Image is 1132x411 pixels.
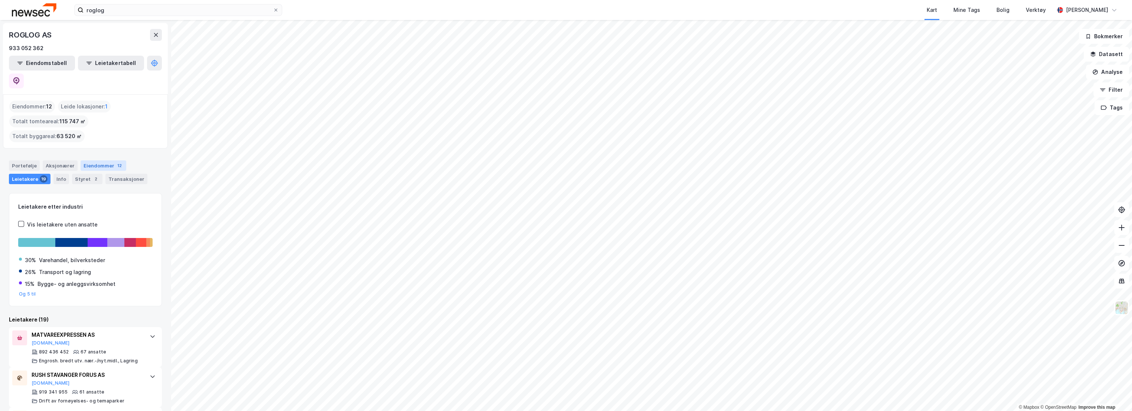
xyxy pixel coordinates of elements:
input: Søk på adresse, matrikkel, gårdeiere, leietakere eller personer [84,4,273,16]
iframe: Chat Widget [1095,375,1132,411]
div: Styret [72,174,102,184]
div: Transport og lagring [39,268,91,277]
div: Leietakere [9,174,50,184]
div: 26% [25,268,36,277]
div: MATVAREEXPRESSEN AS [32,330,142,339]
a: OpenStreetMap [1040,405,1076,410]
button: Eiendomstabell [9,56,75,71]
div: Leide lokasjoner : [58,101,111,112]
img: Z [1115,301,1129,315]
a: Mapbox [1019,405,1039,410]
div: Bolig [996,6,1009,14]
div: Aksjonærer [43,160,78,171]
span: 115 747 ㎡ [59,117,85,126]
img: newsec-logo.f6e21ccffca1b3a03d2d.png [12,3,56,16]
a: Improve this map [1079,405,1115,410]
div: 30% [25,256,36,265]
span: 1 [105,102,108,111]
div: RUSH STAVANGER FORUS AS [32,371,142,379]
div: 67 ansatte [81,349,106,355]
div: Bygge- og anleggsvirksomhet [37,280,115,288]
div: Verktøy [1026,6,1046,14]
div: [PERSON_NAME] [1066,6,1108,14]
button: [DOMAIN_NAME] [32,380,70,386]
div: Transaksjoner [105,174,147,184]
button: Bokmerker [1079,29,1129,44]
div: 919 341 955 [39,389,68,395]
button: Datasett [1084,47,1129,62]
button: Tags [1095,100,1129,115]
div: Eiendommer [81,160,126,171]
div: 19 [40,175,48,183]
div: ROGLOG AS [9,29,53,41]
div: Leietakere (19) [9,315,162,324]
div: 15% [25,280,35,288]
div: Leietakere etter industri [18,202,153,211]
div: Kart [927,6,937,14]
div: Drift av fornøyelses- og temaparker [39,398,124,404]
div: Totalt byggareal : [9,130,85,142]
div: Eiendommer : [9,101,55,112]
div: 2 [92,175,100,183]
div: Vis leietakere uten ansatte [27,220,98,229]
div: Portefølje [9,160,40,171]
span: 63 520 ㎡ [56,132,82,141]
div: 61 ansatte [79,389,104,395]
button: Analyse [1086,65,1129,79]
div: Totalt tomteareal : [9,115,88,127]
button: Leietakertabell [78,56,144,71]
div: Info [53,174,69,184]
button: Og 5 til [19,291,36,297]
div: 12 [116,162,123,169]
div: 933 052 362 [9,44,43,53]
button: Filter [1093,82,1129,97]
span: 12 [46,102,52,111]
div: Varehandel, bilverksteder [39,256,105,265]
div: Mine Tags [953,6,980,14]
div: Engrosh. bredt utv. nær.-/nyt.midl., Lagring [39,358,138,364]
div: Kontrollprogram for chat [1095,375,1132,411]
div: 892 436 452 [39,349,69,355]
button: [DOMAIN_NAME] [32,340,70,346]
